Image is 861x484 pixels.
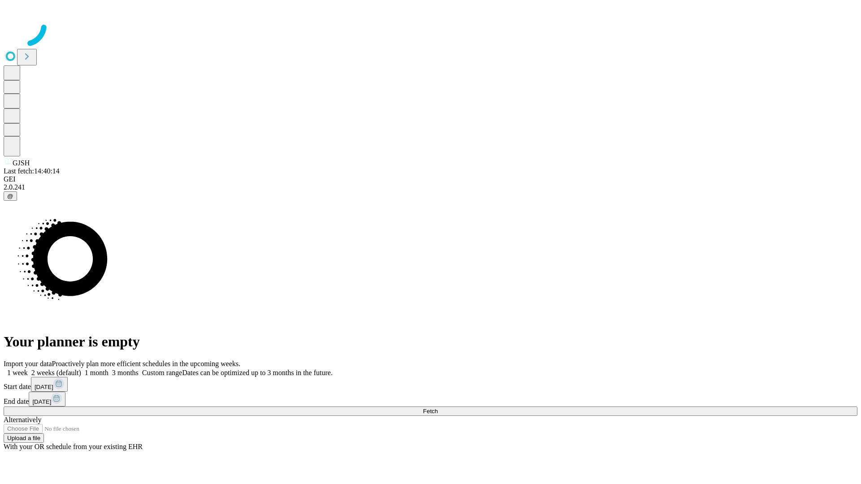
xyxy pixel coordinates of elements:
[4,333,857,350] h1: Your planner is empty
[423,408,438,415] span: Fetch
[4,433,44,443] button: Upload a file
[29,392,65,406] button: [DATE]
[182,369,332,376] span: Dates can be optimized up to 3 months in the future.
[35,384,53,390] span: [DATE]
[32,398,51,405] span: [DATE]
[13,159,30,167] span: GJSH
[112,369,139,376] span: 3 months
[4,443,143,450] span: With your OR schedule from your existing EHR
[4,360,52,367] span: Import your data
[4,377,857,392] div: Start date
[7,193,13,199] span: @
[4,167,60,175] span: Last fetch: 14:40:14
[31,369,81,376] span: 2 weeks (default)
[4,406,857,416] button: Fetch
[52,360,240,367] span: Proactively plan more efficient schedules in the upcoming weeks.
[31,377,68,392] button: [DATE]
[4,175,857,183] div: GEI
[4,392,857,406] div: End date
[4,183,857,191] div: 2.0.241
[4,416,41,423] span: Alternatively
[85,369,109,376] span: 1 month
[142,369,182,376] span: Custom range
[7,369,28,376] span: 1 week
[4,191,17,201] button: @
